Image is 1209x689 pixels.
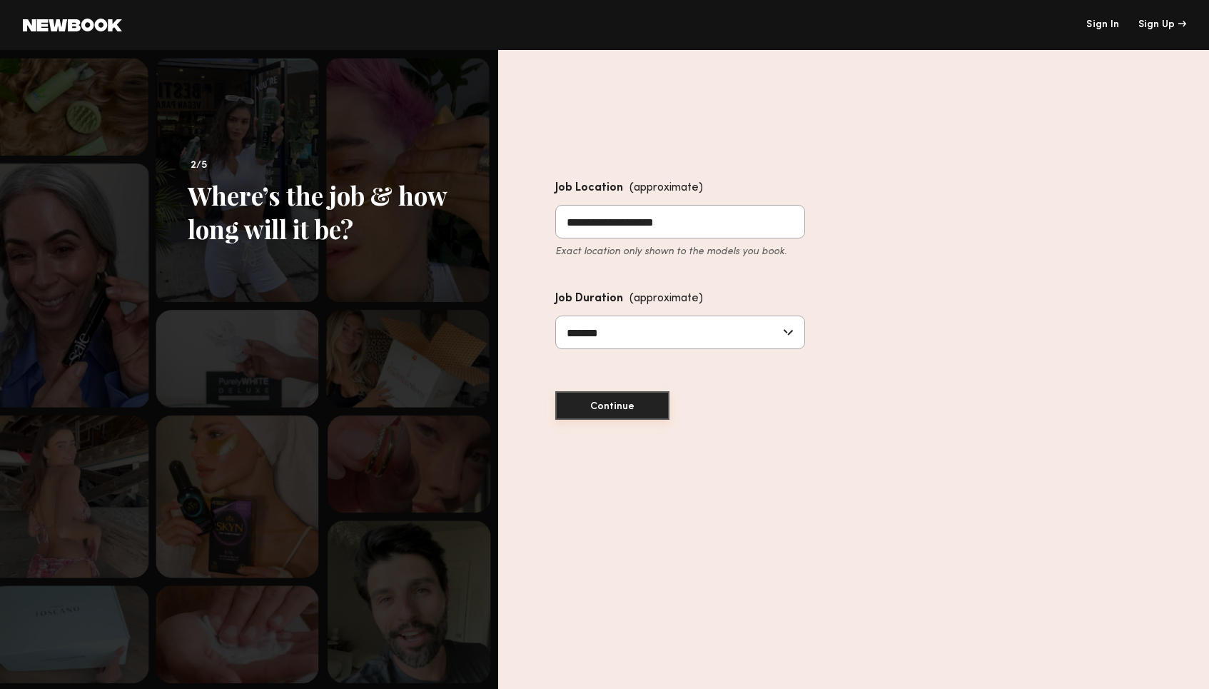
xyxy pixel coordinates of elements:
div: Where’s the job & how long will it be? [188,178,455,246]
div: (approximate) [629,178,703,198]
div: Job Location [555,178,805,198]
div: (approximate) [629,289,703,308]
button: Continue [555,391,669,420]
div: Exact location only shown to the models you book. [555,244,805,259]
input: Job Location(approximate)Exact location only shown to the models you book. [555,205,805,238]
div: 2/5 [188,157,455,174]
div: Job Duration [555,289,805,308]
a: Sign Up [1138,20,1186,30]
a: Sign In [1086,20,1119,30]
